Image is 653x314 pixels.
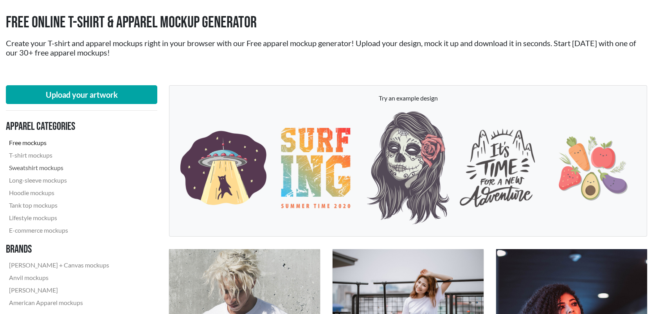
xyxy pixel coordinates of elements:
h2: Create your T-shirt and apparel mockups right in your browser with our Free apparel mockup genera... [6,38,647,57]
p: Try an example design [177,93,639,103]
a: Long-sleeve mockups [6,174,112,187]
a: T-shirt mockups [6,149,112,161]
a: Lifestyle mockups [6,212,112,224]
h3: Apparel categories [6,120,112,133]
a: [PERSON_NAME] + Canvas mockups [6,259,112,271]
a: [PERSON_NAME] [6,284,112,296]
a: American Apparel mockups [6,296,112,309]
button: Upload your artwork [6,85,157,104]
a: Tank top mockups [6,199,112,212]
a: E-commerce mockups [6,224,112,237]
a: Sweatshirt mockups [6,161,112,174]
h3: Brands [6,243,112,256]
h1: Free Online T-shirt & Apparel Mockup Generator [6,13,647,32]
a: Anvil mockups [6,271,112,284]
a: Hoodie mockups [6,187,112,199]
a: Free mockups [6,136,112,149]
